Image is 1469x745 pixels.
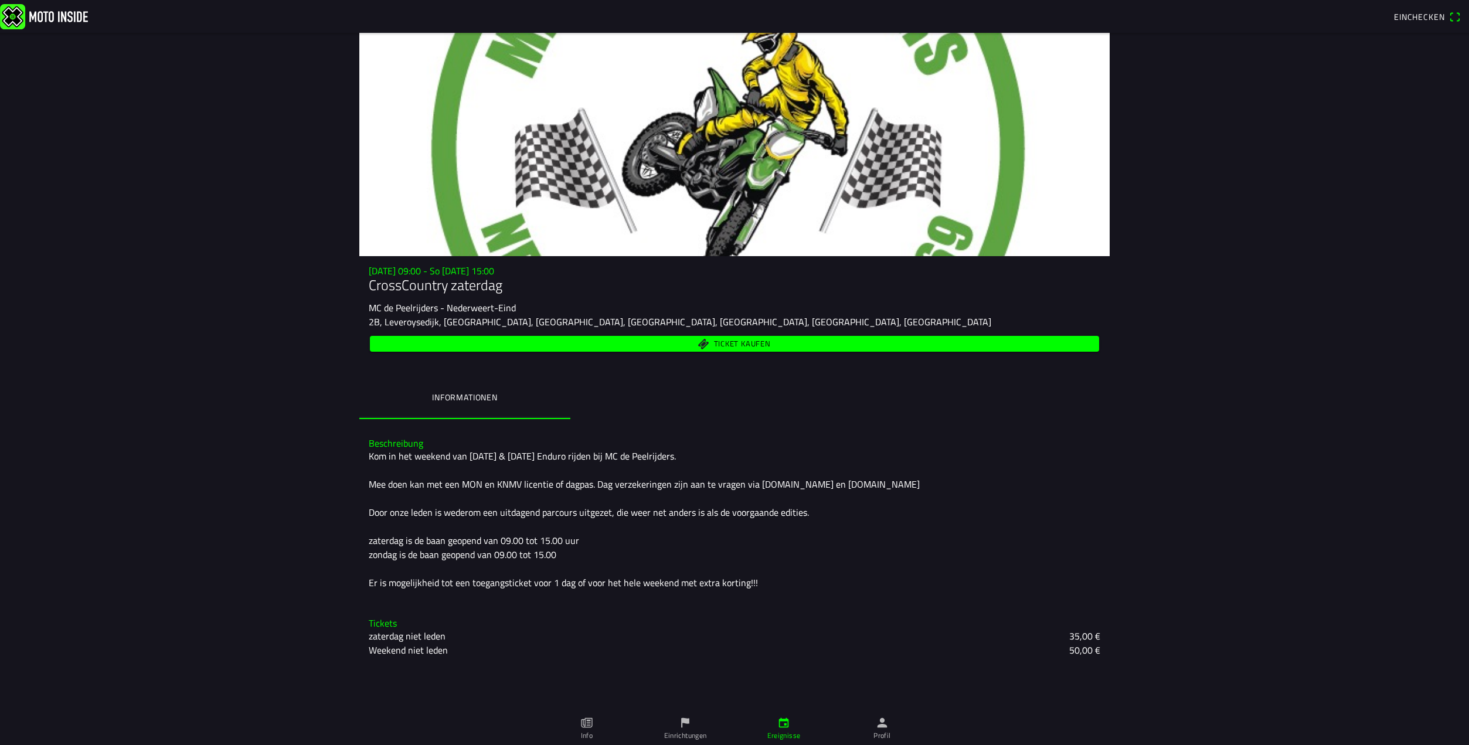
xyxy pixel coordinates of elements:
[1069,629,1100,643] ion-text: 35,00 €
[369,277,1100,294] h1: CrossCountry zaterdag
[369,266,1100,277] h3: [DATE] 09:00 - So [DATE] 15:00
[369,643,448,657] ion-text: Weekend niet leden
[369,438,1100,449] h3: Beschreibung
[432,391,498,404] ion-label: Informationen
[664,730,707,741] ion-label: Einrichtungen
[1394,11,1444,23] span: Einchecken
[876,716,889,729] ion-icon: person
[714,340,771,348] span: Ticket kaufen
[581,730,593,741] ion-label: Info
[777,716,790,729] ion-icon: calendar
[369,629,446,643] ion-text: zaterdag niet leden
[767,730,801,741] ion-label: Ereignisse
[369,301,516,315] ion-text: MC de Peelrijders - Nederweert-Eind
[580,716,593,729] ion-icon: paper
[873,730,890,741] ion-label: Profil
[1388,6,1467,26] a: Eincheckenqr scanner
[369,315,991,329] ion-text: 2B, Leveroysedijk, [GEOGRAPHIC_DATA], [GEOGRAPHIC_DATA], [GEOGRAPHIC_DATA], [GEOGRAPHIC_DATA], [G...
[369,449,1100,590] div: Kom in het weekend van [DATE] & [DATE] Enduro rijden bij MC de Peelrijders. Mee doen kan met een ...
[1069,643,1100,657] ion-text: 50,00 €
[679,716,692,729] ion-icon: flag
[369,618,1100,629] h3: Tickets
